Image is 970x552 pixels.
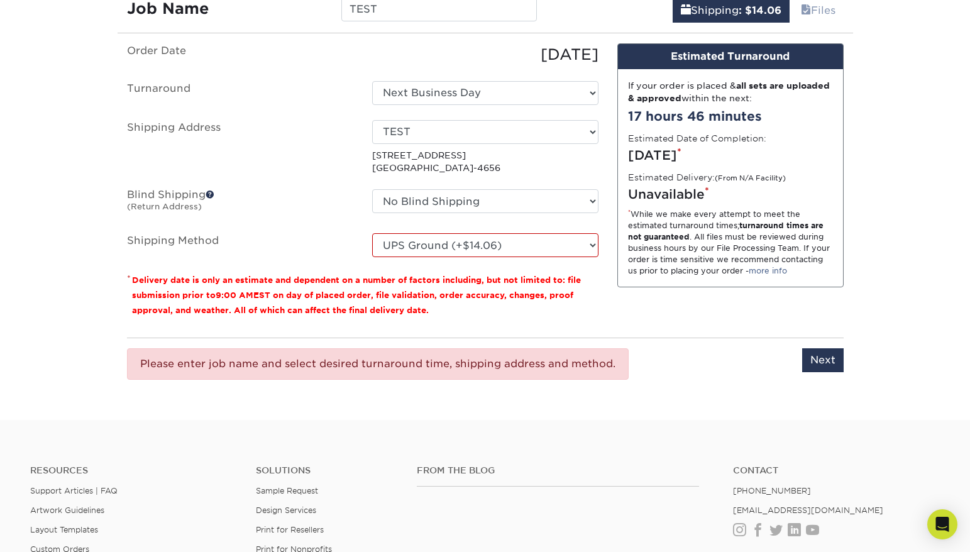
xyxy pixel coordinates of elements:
[618,44,843,69] div: Estimated Turnaround
[628,80,830,103] strong: all sets are uploaded & approved
[30,486,118,495] a: Support Articles | FAQ
[118,189,363,218] label: Blind Shipping
[363,43,608,66] div: [DATE]
[749,266,787,275] a: more info
[733,486,811,495] a: [PHONE_NUMBER]
[127,348,629,380] div: Please enter job name and select desired turnaround time, shipping address and method.
[681,4,691,16] span: shipping
[118,120,363,175] label: Shipping Address
[715,174,786,182] small: (From N/A Facility)
[628,132,766,145] label: Estimated Date of Completion:
[118,43,363,66] label: Order Date
[372,149,598,175] p: [STREET_ADDRESS] [GEOGRAPHIC_DATA]-4656
[739,4,781,16] b: : $14.06
[216,290,253,300] span: 9:00 AM
[118,81,363,105] label: Turnaround
[628,146,833,165] div: [DATE]
[30,505,104,515] a: Artwork Guidelines
[256,505,316,515] a: Design Services
[628,209,833,277] div: While we make every attempt to meet the estimated turnaround times; . All files must be reviewed ...
[733,465,940,476] a: Contact
[417,465,699,476] h4: From the Blog
[256,486,318,495] a: Sample Request
[30,465,237,476] h4: Resources
[127,202,202,211] small: (Return Address)
[256,465,398,476] h4: Solutions
[801,4,811,16] span: files
[628,107,833,126] div: 17 hours 46 minutes
[132,275,581,315] small: Delivery date is only an estimate and dependent on a number of factors including, but not limited...
[628,171,786,184] label: Estimated Delivery:
[802,348,844,372] input: Next
[30,525,98,534] a: Layout Templates
[118,233,363,257] label: Shipping Method
[927,509,957,539] div: Open Intercom Messenger
[628,79,833,105] div: If your order is placed & within the next:
[256,525,324,534] a: Print for Resellers
[628,185,833,204] div: Unavailable
[733,505,883,515] a: [EMAIL_ADDRESS][DOMAIN_NAME]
